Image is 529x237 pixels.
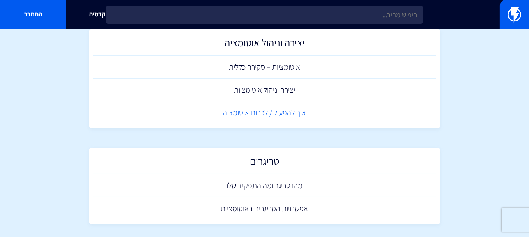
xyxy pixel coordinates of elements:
[97,37,432,52] h2: יצירה וניהול אוטומציה
[97,156,432,171] h2: טריגרים
[93,33,436,56] a: יצירה וניהול אוטומציה
[106,6,423,24] input: חיפוש מהיר...
[93,79,436,102] a: יצירה וניהול אוטומציות
[93,197,436,220] a: אפשרויות הטריגרים באוטומציות
[93,56,436,79] a: אוטומציות – סקירה כללית
[93,174,436,197] a: מהו טריגר ומה התפקיד שלו
[93,152,436,175] a: טריגרים
[93,101,436,124] a: איך להפעיל / לכבות אוטומציה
